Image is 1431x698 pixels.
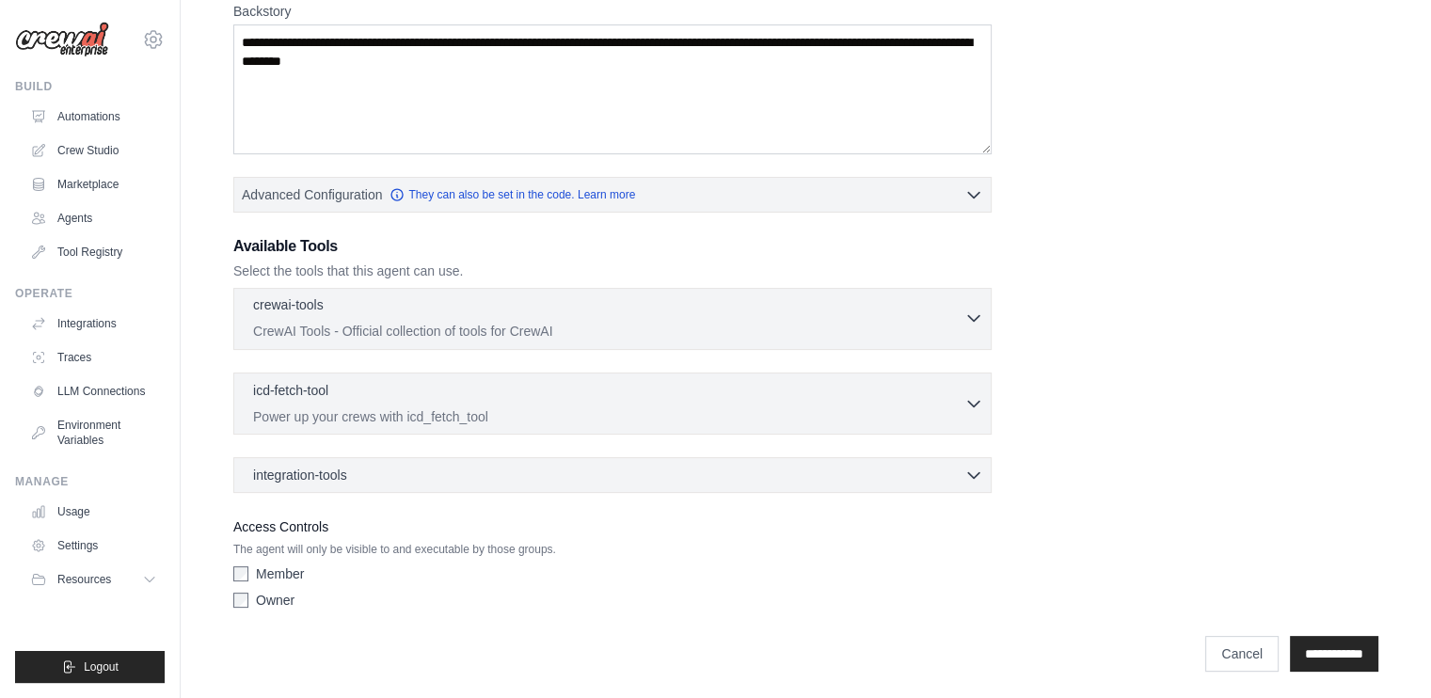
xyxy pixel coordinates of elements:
button: Logout [15,651,165,683]
a: Integrations [23,309,165,339]
a: Tool Registry [23,237,165,267]
p: CrewAI Tools - Official collection of tools for CrewAI [253,322,964,341]
h3: Available Tools [233,235,992,258]
button: icd-fetch-tool Power up your crews with icd_fetch_tool [242,381,983,426]
label: Owner [256,591,294,610]
div: Operate [15,286,165,301]
a: Environment Variables [23,410,165,455]
span: Advanced Configuration [242,185,382,204]
button: crewai-tools CrewAI Tools - Official collection of tools for CrewAI [242,295,983,341]
button: Advanced Configuration They can also be set in the code. Learn more [234,178,991,212]
a: LLM Connections [23,376,165,406]
a: Crew Studio [23,135,165,166]
label: Backstory [233,2,992,21]
img: Logo [15,22,109,57]
p: crewai-tools [253,295,324,314]
button: Resources [23,564,165,595]
a: They can also be set in the code. Learn more [390,187,635,202]
a: Automations [23,102,165,132]
p: icd-fetch-tool [253,381,328,400]
a: Marketplace [23,169,165,199]
button: integration-tools [242,466,983,484]
div: Manage [15,474,165,489]
div: Build [15,79,165,94]
label: Member [256,564,304,583]
a: Traces [23,342,165,373]
label: Access Controls [233,516,992,538]
span: integration-tools [253,466,347,484]
a: Settings [23,531,165,561]
span: Resources [57,572,111,587]
a: Usage [23,497,165,527]
a: Agents [23,203,165,233]
span: Logout [84,659,119,674]
p: The agent will only be visible to and executable by those groups. [233,542,992,557]
p: Power up your crews with icd_fetch_tool [253,407,964,426]
a: Cancel [1205,636,1279,672]
p: Select the tools that this agent can use. [233,262,992,280]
